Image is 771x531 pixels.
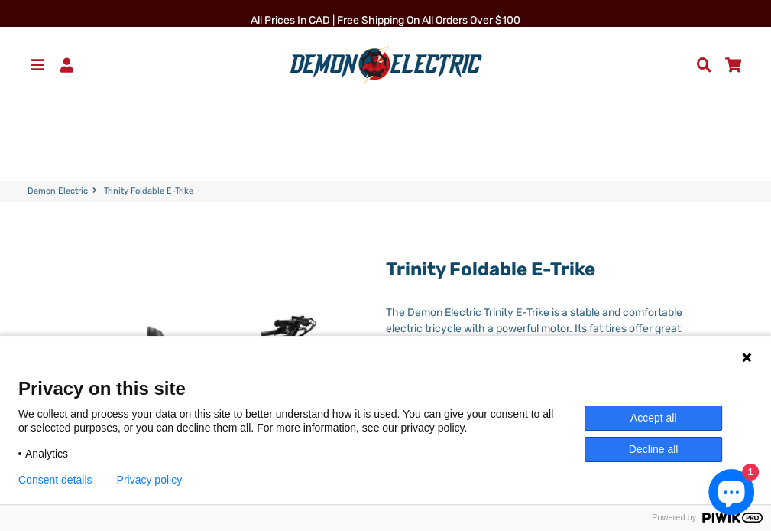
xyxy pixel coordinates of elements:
[25,447,68,461] span: Analytics
[18,474,92,486] button: Consent details
[704,469,759,519] inbox-online-store-chat: Shopify online store chat
[251,14,520,27] span: All Prices in CAD | Free shipping on all orders over $100
[585,406,722,431] button: Accept all
[386,305,703,401] div: The Demon Electric Trinity E-Trike is a stable and comfortable electric tricycle with a powerful ...
[104,185,193,198] span: Trinity Foldable E-Trike
[585,437,722,462] button: Decline all
[386,259,595,280] a: Trinity Foldable E-Trike
[28,185,88,198] a: Demon Electric
[646,513,702,523] span: Powered by
[18,377,753,399] span: Privacy on this site
[284,45,488,85] img: Demon Electric logo
[18,407,585,435] p: We collect and process your data on this site to better understand how it is used. You can give y...
[117,474,183,486] a: Privacy policy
